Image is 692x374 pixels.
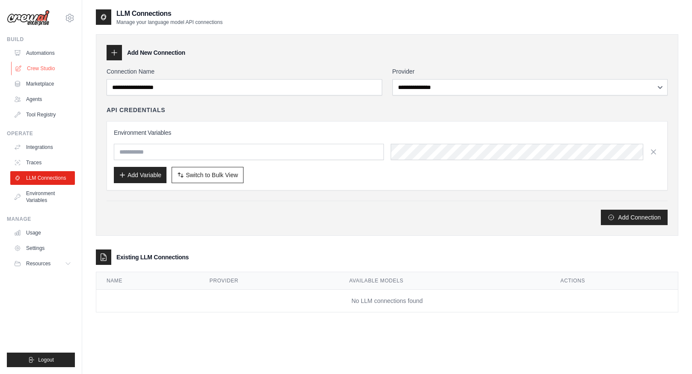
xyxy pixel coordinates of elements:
[107,106,165,114] h4: API Credentials
[26,260,50,267] span: Resources
[7,130,75,137] div: Operate
[11,62,76,75] a: Crew Studio
[199,272,339,290] th: Provider
[38,356,54,363] span: Logout
[392,67,668,76] label: Provider
[10,46,75,60] a: Automations
[10,171,75,185] a: LLM Connections
[339,272,550,290] th: Available Models
[7,216,75,223] div: Manage
[107,67,382,76] label: Connection Name
[186,171,238,179] span: Switch to Bulk View
[7,353,75,367] button: Logout
[10,226,75,240] a: Usage
[7,36,75,43] div: Build
[10,108,75,122] a: Tool Registry
[10,140,75,154] a: Integrations
[10,241,75,255] a: Settings
[10,257,75,270] button: Resources
[7,10,50,26] img: Logo
[116,9,223,19] h2: LLM Connections
[601,210,668,225] button: Add Connection
[10,156,75,169] a: Traces
[116,19,223,26] p: Manage your language model API connections
[10,187,75,207] a: Environment Variables
[10,77,75,91] a: Marketplace
[116,253,189,261] h3: Existing LLM Connections
[96,272,199,290] th: Name
[114,128,660,137] h3: Environment Variables
[114,167,166,183] button: Add Variable
[127,48,185,57] h3: Add New Connection
[96,290,678,312] td: No LLM connections found
[10,92,75,106] a: Agents
[550,272,678,290] th: Actions
[172,167,244,183] button: Switch to Bulk View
